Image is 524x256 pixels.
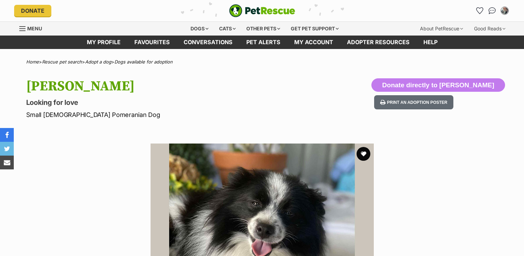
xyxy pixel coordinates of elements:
[242,22,285,36] div: Other pets
[14,5,51,17] a: Donate
[177,36,239,49] a: conversations
[357,147,370,161] button: favourite
[417,36,444,49] a: Help
[489,7,496,14] img: chat-41dd97257d64d25036548639549fe6c8038ab92f7586957e7f3b1b290dea8141.svg
[287,36,340,49] a: My account
[19,22,47,34] a: Menu
[474,5,510,16] ul: Account quick links
[499,5,510,16] button: My account
[85,59,111,65] a: Adopt a dog
[186,22,213,36] div: Dogs
[229,4,295,17] a: PetRescue
[474,5,485,16] a: Favourites
[114,59,173,65] a: Dogs available for adoption
[229,4,295,17] img: logo-e224e6f780fb5917bec1dbf3a21bbac754714ae5b6737aabdf751b685950b380.svg
[371,78,505,92] button: Donate directly to [PERSON_NAME]
[469,22,510,36] div: Good Reads
[340,36,417,49] a: Adopter resources
[214,22,240,36] div: Cats
[9,59,515,65] div: > > >
[27,26,42,31] span: Menu
[127,36,177,49] a: Favourites
[42,59,82,65] a: Rescue pet search
[26,59,39,65] a: Home
[374,95,453,109] button: Print an adoption poster
[26,78,318,94] h1: [PERSON_NAME]
[415,22,468,36] div: About PetRescue
[501,7,508,14] img: judy guest profile pic
[239,36,287,49] a: Pet alerts
[80,36,127,49] a: My profile
[286,22,343,36] div: Get pet support
[26,98,318,107] p: Looking for love
[487,5,498,16] a: Conversations
[26,110,318,119] p: Small [DEMOGRAPHIC_DATA] Pomeranian Dog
